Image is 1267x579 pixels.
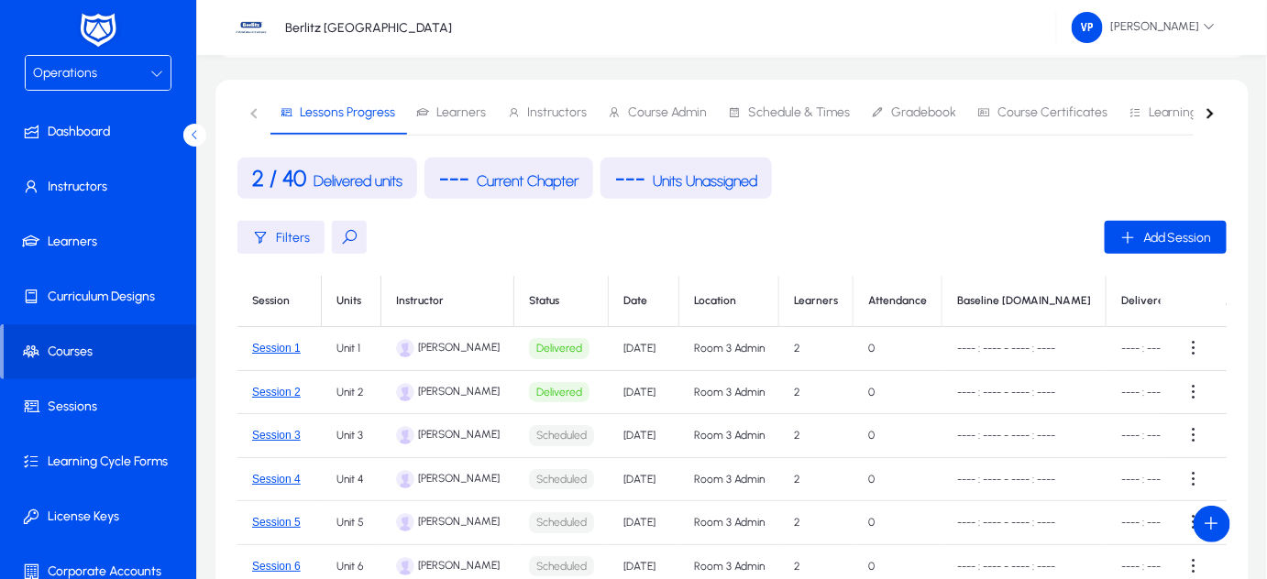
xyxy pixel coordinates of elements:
img: default-user.png [396,339,414,357]
span: Sessions [4,398,200,416]
button: Session 2 [252,386,301,399]
span: Learners [436,106,486,119]
span: Course Certificates [997,106,1107,119]
td: [PERSON_NAME] [381,414,514,458]
p: Scheduled [529,556,594,577]
td: [PERSON_NAME] [381,371,514,415]
td: [PERSON_NAME] [381,458,514,502]
td: 0 [854,414,942,458]
span: Course Admin [628,106,707,119]
span: Courses [4,343,196,361]
app-course-session-cell-with-validation: Room 3 Admin [694,386,765,399]
app-course-session-cell-with-validation: Room 3 Admin [694,473,765,486]
a: Learners [4,214,200,269]
app-course-session-cell-with-validation: Room 3 Admin [694,342,765,355]
button: Session 5 [252,516,301,529]
img: 37.jpg [234,10,269,45]
td: [PERSON_NAME] [381,327,514,371]
p: Berlitz [GEOGRAPHIC_DATA] [285,20,452,36]
span: Add Session [1143,230,1212,246]
h4: 2 / 40 [252,165,402,191]
td: [DATE] [609,458,679,502]
span: Filters [276,230,310,246]
td: 2 [779,371,854,415]
app-course-simple-card: Current Chapter [424,158,593,199]
span: Curriculum Designs [4,288,200,306]
img: default-user.png [396,557,414,575]
td: Unit 3 [322,414,381,458]
td: Unit 5 [322,501,381,545]
span: Instructors [4,178,200,196]
a: Sessions [4,379,200,434]
a: Dashboard [4,104,200,159]
a: License Keys [4,489,200,544]
span: Gradebook [891,106,956,119]
div: Session [252,294,306,308]
p: Delivered [529,338,589,359]
p: Scheduled [529,512,594,533]
td: [DATE] [609,371,679,415]
div: Session [252,294,290,308]
a: Curriculum Designs [4,269,200,324]
span: [PERSON_NAME] [1072,12,1216,43]
span: Delivered units [314,172,402,190]
button: Session 6 [252,560,301,573]
div: Instructor [396,294,444,308]
img: default-user.png [396,383,414,401]
span: License Keys [4,508,200,526]
td: 0 [854,501,942,545]
td: 0 [854,327,942,371]
div: Instructor [396,294,499,308]
a: Instructors [4,159,200,214]
img: default-user.png [396,470,414,488]
p: Scheduled [529,425,594,446]
button: Session 3 [252,429,301,442]
app-course-progress-card: Delivered units [237,158,417,199]
td: 0 [854,458,942,502]
h4: --- [615,165,757,191]
td: 2 [779,501,854,545]
span: Learning Cycle Forms [4,453,200,471]
td: ---- : ---- - ---- : ---- [942,458,1107,502]
th: Baseline [DOMAIN_NAME] [942,276,1107,327]
span: Current Chapter [477,172,578,190]
td: Unit 4 [322,458,381,502]
td: ---- : ---- - ---- : ---- [942,371,1107,415]
div: Date [623,294,664,308]
img: default-user.png [396,426,414,444]
div: Date [623,294,647,308]
button: Add Session [1105,221,1227,254]
button: Session 1 [252,342,301,355]
img: white-logo.png [75,11,121,49]
app-course-session-cell-with-validation: Room 3 Admin [694,560,765,573]
img: 174.png [1072,12,1103,43]
td: 2 [779,414,854,458]
td: [DATE] [609,414,679,458]
span: Learners [4,233,200,251]
td: Unit 2 [322,371,381,415]
span: Instructors [527,106,587,119]
td: 2 [779,458,854,502]
span: Operations [33,65,97,81]
h4: --- [439,165,578,191]
td: 2 [779,327,854,371]
button: Session 4 [252,473,301,486]
p: Scheduled [529,469,594,490]
img: default-user.png [396,513,414,531]
th: Learners [779,276,854,327]
span: Dashboard [4,123,200,141]
td: [DATE] [609,327,679,371]
td: 0 [854,371,942,415]
p: Delivered [529,382,589,403]
td: ---- : ---- - ---- : ---- [942,414,1107,458]
td: [DATE] [609,501,679,545]
app-course-session-cell-with-validation: Room 3 Admin [694,516,765,529]
td: Unit 1 [322,327,381,371]
span: Schedule & Times [748,106,850,119]
span: Units Unassigned [653,172,757,190]
td: ---- : ---- - ---- : ---- [942,501,1107,545]
app-course-simple-card: Units Unassigned [600,158,772,199]
div: Status [529,294,593,308]
a: Learning Cycle Forms [4,434,200,489]
th: Location [679,276,779,327]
